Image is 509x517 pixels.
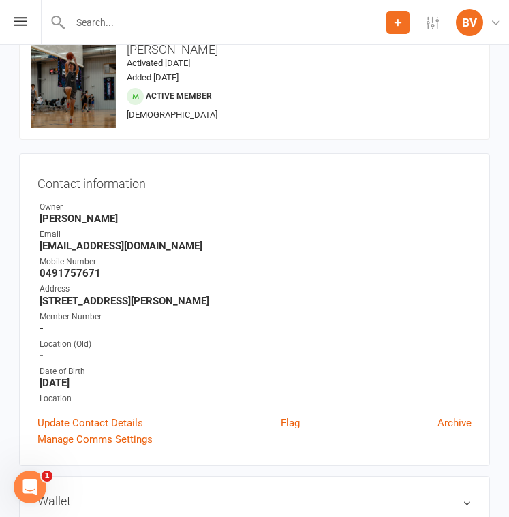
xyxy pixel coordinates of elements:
[37,172,472,191] h3: Contact information
[40,255,472,268] div: Mobile Number
[40,392,472,405] div: Location
[40,365,472,378] div: Date of Birth
[40,295,472,307] strong: [STREET_ADDRESS][PERSON_NAME]
[40,311,472,324] div: Member Number
[42,471,52,482] span: 1
[127,72,179,82] time: Added [DATE]
[40,213,472,225] strong: [PERSON_NAME]
[437,415,472,431] a: Archive
[127,58,190,68] time: Activated [DATE]
[66,13,386,32] input: Search...
[40,322,472,334] strong: -
[40,283,472,296] div: Address
[40,377,472,389] strong: [DATE]
[456,9,483,36] div: BV
[37,415,143,431] a: Update Contact Details
[40,349,472,362] strong: -
[37,431,153,448] a: Manage Comms Settings
[14,471,46,503] iframe: Intercom live chat
[40,228,472,241] div: Email
[40,201,472,214] div: Owner
[37,495,472,508] h3: Wallet
[31,43,478,57] h3: [PERSON_NAME]
[127,110,217,120] span: [DEMOGRAPHIC_DATA]
[40,240,472,252] strong: [EMAIL_ADDRESS][DOMAIN_NAME]
[281,415,300,431] a: Flag
[40,338,472,351] div: Location (Old)
[40,267,472,279] strong: 0491757671
[31,43,116,128] img: image1754019796.png
[146,91,212,101] span: Active member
